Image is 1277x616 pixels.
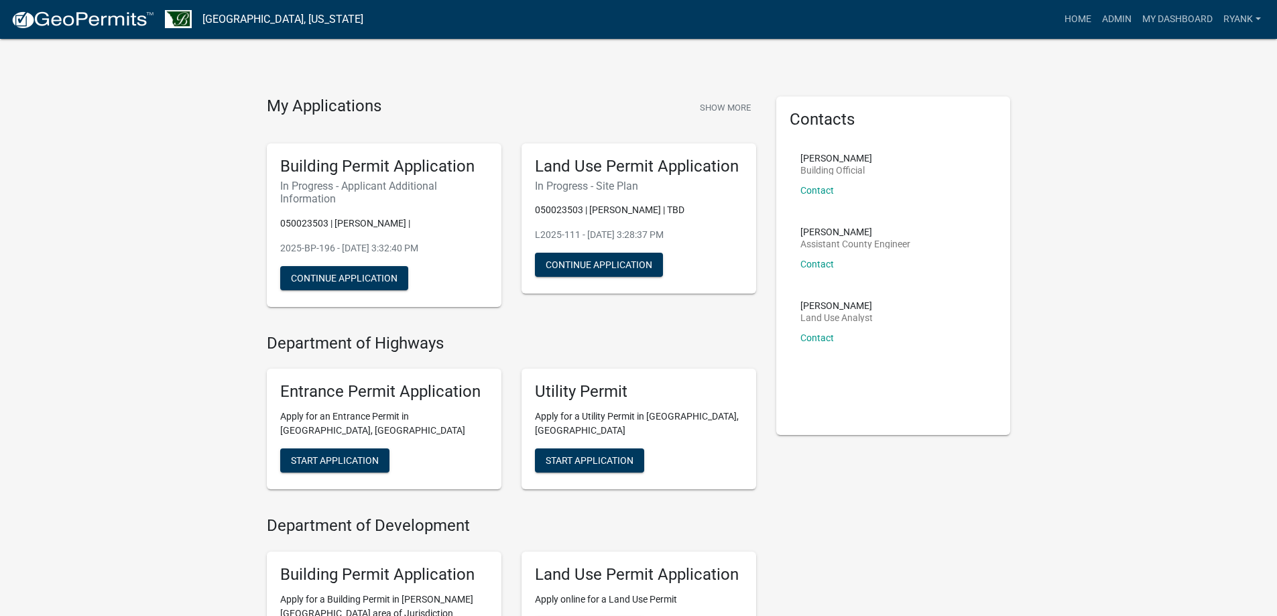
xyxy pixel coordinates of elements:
a: [GEOGRAPHIC_DATA], [US_STATE] [202,8,363,31]
img: Benton County, Minnesota [165,10,192,28]
p: Apply online for a Land Use Permit [535,593,743,607]
h5: Utility Permit [535,382,743,402]
span: Start Application [291,455,379,466]
h4: My Applications [267,97,381,117]
p: Land Use Analyst [800,313,873,322]
button: Start Application [280,448,389,473]
h4: Department of Highways [267,334,756,353]
button: Show More [694,97,756,119]
span: Start Application [546,455,633,466]
h5: Contacts [790,110,997,129]
p: 050023503 | [PERSON_NAME] | TBD [535,203,743,217]
p: 050023503 | [PERSON_NAME] | [280,217,488,231]
p: [PERSON_NAME] [800,153,872,163]
p: Assistant County Engineer [800,239,910,249]
button: Start Application [535,448,644,473]
p: Apply for a Utility Permit in [GEOGRAPHIC_DATA], [GEOGRAPHIC_DATA] [535,410,743,438]
a: RyanK [1218,7,1266,32]
p: [PERSON_NAME] [800,227,910,237]
p: L2025-111 - [DATE] 3:28:37 PM [535,228,743,242]
a: Contact [800,332,834,343]
a: Admin [1097,7,1137,32]
h6: In Progress - Site Plan [535,180,743,192]
h5: Entrance Permit Application [280,382,488,402]
h5: Land Use Permit Application [535,565,743,584]
h5: Building Permit Application [280,565,488,584]
button: Continue Application [535,253,663,277]
p: Building Official [800,166,872,175]
p: Apply for an Entrance Permit in [GEOGRAPHIC_DATA], [GEOGRAPHIC_DATA] [280,410,488,438]
h5: Land Use Permit Application [535,157,743,176]
a: Contact [800,259,834,269]
a: Contact [800,185,834,196]
a: Home [1059,7,1097,32]
h6: In Progress - Applicant Additional Information [280,180,488,205]
button: Continue Application [280,266,408,290]
p: [PERSON_NAME] [800,301,873,310]
a: My Dashboard [1137,7,1218,32]
h4: Department of Development [267,516,756,536]
p: 2025-BP-196 - [DATE] 3:32:40 PM [280,241,488,255]
h5: Building Permit Application [280,157,488,176]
